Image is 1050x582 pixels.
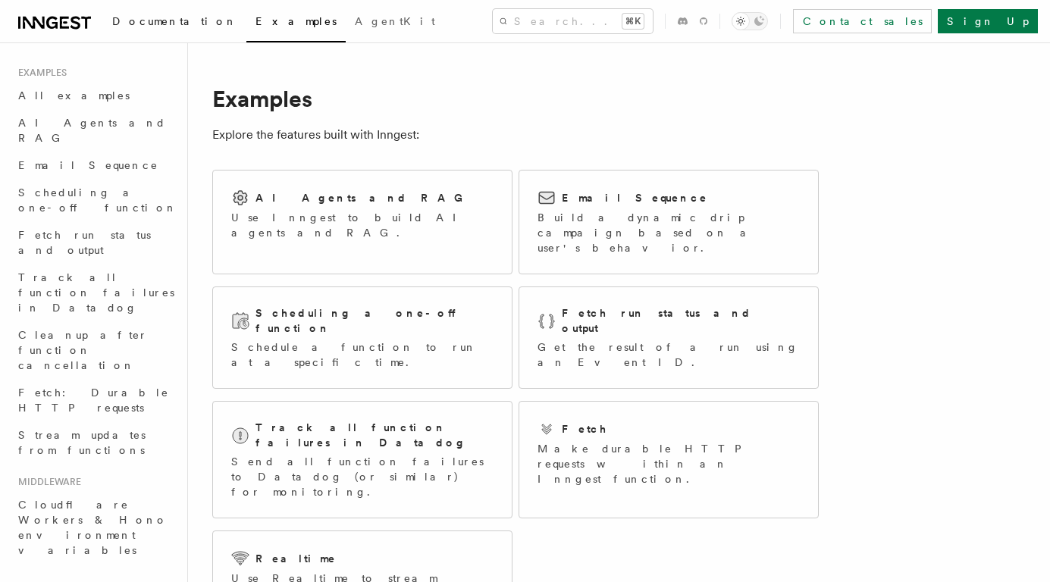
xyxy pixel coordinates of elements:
[255,190,471,205] h2: AI Agents and RAG
[12,491,178,564] a: Cloudflare Workers & Hono environment variables
[212,170,512,274] a: AI Agents and RAGUse Inngest to build AI agents and RAG.
[18,229,151,256] span: Fetch run status and output
[938,9,1038,33] a: Sign Up
[562,305,800,336] h2: Fetch run status and output
[12,264,178,321] a: Track all function failures in Datadog
[622,14,644,29] kbd: ⌘K
[255,420,494,450] h2: Track all function failures in Datadog
[255,551,337,566] h2: Realtime
[18,159,158,171] span: Email Sequence
[12,421,178,464] a: Stream updates from functions
[103,5,246,41] a: Documentation
[18,329,148,371] span: Cleanup after function cancellation
[519,286,819,389] a: Fetch run status and outputGet the result of a run using an Event ID.
[732,12,768,30] button: Toggle dark mode
[212,85,819,112] h1: Examples
[212,286,512,389] a: Scheduling a one-off functionSchedule a function to run at a specific time.
[12,152,178,179] a: Email Sequence
[231,210,494,240] p: Use Inngest to build AI agents and RAG.
[212,401,512,518] a: Track all function failures in DatadogSend all function failures to Datadog (or similar) for moni...
[538,339,800,370] p: Get the result of a run using an Event ID.
[519,401,819,518] a: FetchMake durable HTTP requests within an Inngest function.
[346,5,444,41] a: AgentKit
[231,454,494,499] p: Send all function failures to Datadog (or similar) for monitoring.
[355,15,435,27] span: AgentKit
[18,271,174,314] span: Track all function failures in Datadog
[18,186,177,214] span: Scheduling a one-off function
[231,339,494,370] p: Schedule a function to run at a specific time.
[562,190,708,205] h2: Email Sequence
[18,386,169,414] span: Fetch: Durable HTTP requests
[562,421,608,436] h2: Fetch
[18,117,166,144] span: AI Agents and RAG
[12,221,178,264] a: Fetch run status and output
[212,124,819,145] p: Explore the features built with Inngest:
[519,170,819,274] a: Email SequenceBuild a dynamic drip campaign based on a user's behavior.
[538,441,800,487] p: Make durable HTTP requests within an Inngest function.
[255,15,337,27] span: Examples
[12,82,178,109] a: All examples
[18,429,146,456] span: Stream updates from functions
[538,210,800,255] p: Build a dynamic drip campaign based on a user's behavior.
[493,9,653,33] button: Search...⌘K
[255,305,494,336] h2: Scheduling a one-off function
[12,476,81,488] span: Middleware
[793,9,932,33] a: Contact sales
[12,109,178,152] a: AI Agents and RAG
[18,89,130,102] span: All examples
[18,499,168,556] span: Cloudflare Workers & Hono environment variables
[246,5,346,42] a: Examples
[12,179,178,221] a: Scheduling a one-off function
[112,15,237,27] span: Documentation
[12,321,178,379] a: Cleanup after function cancellation
[12,67,67,79] span: Examples
[12,379,178,421] a: Fetch: Durable HTTP requests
